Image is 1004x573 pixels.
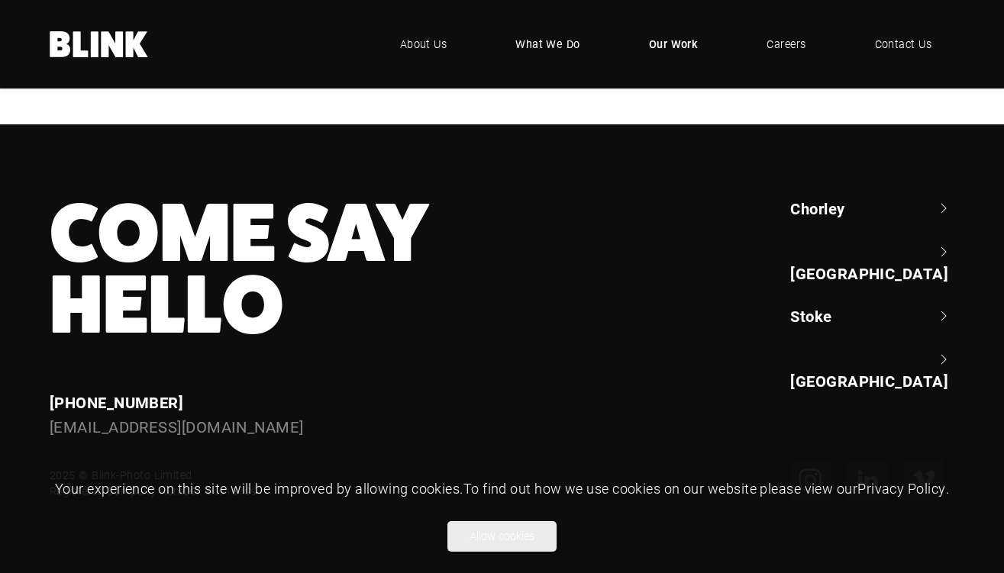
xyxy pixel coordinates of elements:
[515,36,580,53] span: What We Do
[492,21,603,67] a: What We Do
[649,36,699,53] span: Our Work
[744,21,828,67] a: Careers
[767,36,805,53] span: Careers
[50,392,183,412] a: [PHONE_NUMBER]
[50,198,584,341] h3: Come Say Hello
[857,479,945,497] a: Privacy Policy
[790,241,954,285] a: [GEOGRAPHIC_DATA]
[400,36,447,53] span: About Us
[875,36,932,53] span: Contact Us
[55,479,949,497] span: Your experience on this site will be improved by allowing cookies. To find out how we use cookies...
[377,21,470,67] a: About Us
[790,198,954,219] a: Chorley
[447,521,557,552] button: Allow cookies
[50,31,149,57] a: Home
[50,417,304,436] a: [EMAIL_ADDRESS][DOMAIN_NAME]
[790,349,954,392] a: [GEOGRAPHIC_DATA]
[626,21,722,67] a: Our Work
[790,305,954,327] a: Stoke
[852,21,955,67] a: Contact Us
